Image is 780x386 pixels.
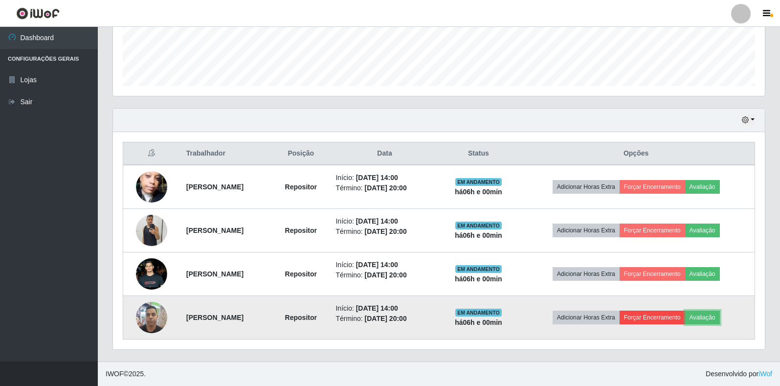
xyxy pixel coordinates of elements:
[136,239,167,309] img: 1758217601154.jpeg
[356,304,398,312] time: [DATE] 14:00
[685,267,720,281] button: Avaliação
[455,231,502,239] strong: há 06 h e 00 min
[455,222,502,229] span: EM ANDAMENTO
[553,267,620,281] button: Adicionar Horas Extra
[553,311,620,324] button: Adicionar Horas Extra
[335,314,433,324] li: Término:
[365,315,407,322] time: [DATE] 20:00
[335,260,433,270] li: Início:
[285,270,317,278] strong: Repositor
[365,227,407,235] time: [DATE] 20:00
[455,188,502,196] strong: há 06 h e 00 min
[285,183,317,191] strong: Repositor
[455,178,502,186] span: EM ANDAMENTO
[136,209,167,251] img: 1757507426037.jpeg
[186,270,244,278] strong: [PERSON_NAME]
[335,173,433,183] li: Início:
[706,369,772,379] span: Desenvolvido por
[356,261,398,269] time: [DATE] 14:00
[553,180,620,194] button: Adicionar Horas Extra
[335,216,433,227] li: Início:
[106,369,146,379] span: © 2025 .
[620,224,685,237] button: Forçar Encerramento
[285,314,317,321] strong: Repositor
[455,265,502,273] span: EM ANDAMENTO
[758,370,772,378] a: iWof
[365,271,407,279] time: [DATE] 20:00
[356,217,398,225] time: [DATE] 14:00
[553,224,620,237] button: Adicionar Horas Extra
[335,183,433,193] li: Término:
[285,227,317,234] strong: Repositor
[16,7,60,20] img: CoreUI Logo
[365,184,407,192] time: [DATE] 20:00
[186,227,244,234] strong: [PERSON_NAME]
[455,275,502,283] strong: há 06 h e 00 min
[335,303,433,314] li: Início:
[455,309,502,317] span: EM ANDAMENTO
[136,296,167,338] img: 1758909348442.jpeg
[106,370,124,378] span: IWOF
[186,314,244,321] strong: [PERSON_NAME]
[440,142,518,165] th: Status
[685,224,720,237] button: Avaliação
[180,142,272,165] th: Trabalhador
[620,267,685,281] button: Forçar Encerramento
[186,183,244,191] strong: [PERSON_NAME]
[272,142,330,165] th: Posição
[136,159,167,215] img: 1753494056504.jpeg
[620,311,685,324] button: Forçar Encerramento
[330,142,439,165] th: Data
[356,174,398,182] time: [DATE] 14:00
[335,270,433,280] li: Término:
[685,180,720,194] button: Avaliação
[335,227,433,237] li: Término:
[685,311,720,324] button: Avaliação
[455,318,502,326] strong: há 06 h e 00 min
[517,142,755,165] th: Opções
[620,180,685,194] button: Forçar Encerramento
